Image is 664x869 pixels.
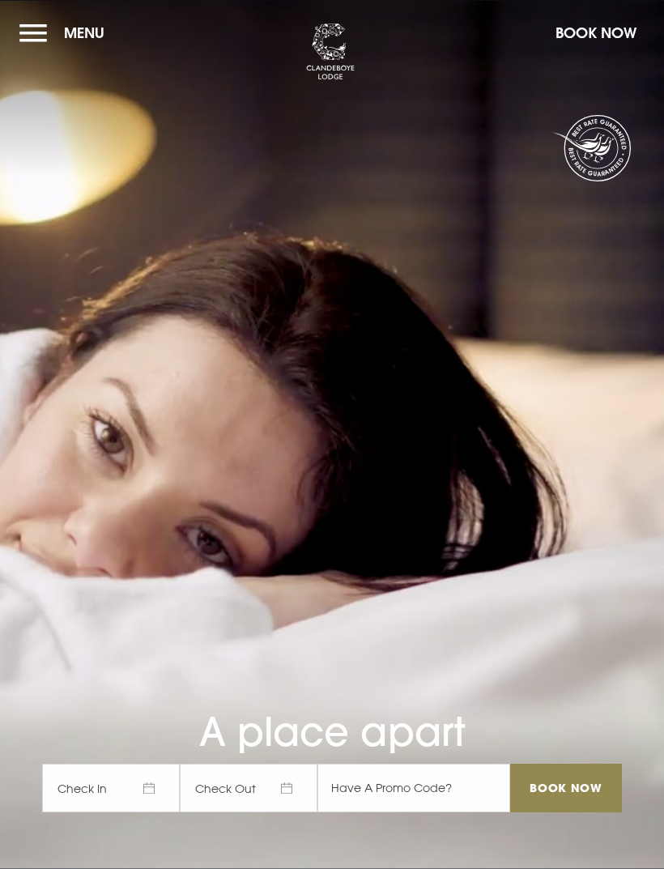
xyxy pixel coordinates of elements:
input: Have A Promo Code? [317,764,510,812]
span: Check In [42,764,180,812]
input: Book Now [510,764,622,812]
span: Check Out [180,764,317,812]
img: Clandeboye Lodge [306,23,355,80]
h1: A place apart [42,657,622,756]
span: Menu [64,23,104,42]
button: Menu [19,15,113,50]
button: Book Now [547,15,645,50]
